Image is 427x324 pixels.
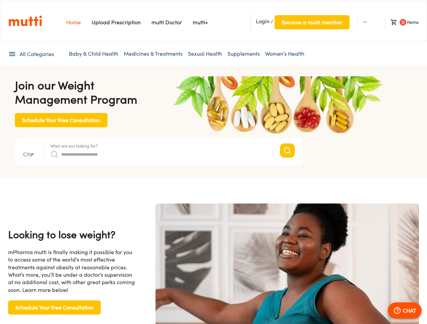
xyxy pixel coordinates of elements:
img: Dropdown [363,20,367,24]
a: Medicines & Treatments [124,50,183,57]
a: Supplements [228,50,260,57]
h4: Join our Weight Management Program [15,78,303,106]
span: All Categories [20,50,54,58]
a: Navigates to Home Page [66,19,81,26]
a: Link on the logo navigates to HomePage [8,15,42,27]
a: Baby & Child Health [69,50,118,57]
span: Schedule Your Free Consultation [22,115,100,125]
div: mPharma mutti is finally making it possible for you to access some of the world’s most effective ... [8,248,137,294]
span: Schedule Your Free Consultation [15,303,94,312]
span: 0 [400,19,406,26]
h4: Looking to lose weight? [8,227,137,242]
a: Navigates to mutti doctor website [151,19,182,26]
li: Items [385,16,419,28]
a: Schedule Your Free Consultation [15,116,108,122]
a: Navigates to Prescription Upload Page [92,19,141,26]
a: Women’s Health [265,50,304,57]
a: Schedule Your Free Consultation [8,304,101,309]
a: Sexual Health [188,50,222,57]
button: Schedule Your Free Consultation [15,113,108,127]
label: What are you looking for? [50,144,98,148]
span: Login [256,18,269,25]
img: Logo [8,15,42,27]
button: CHAT [388,302,422,319]
a: Navigates to mutti+ page [193,19,208,26]
p: CHAT [403,306,416,315]
button: Search [280,143,295,158]
span: Become a mutti member [282,18,342,27]
button: Schedule Your Free Consultation [8,300,101,315]
li: / [251,12,350,32]
button: Become a mutti member [275,15,350,29]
